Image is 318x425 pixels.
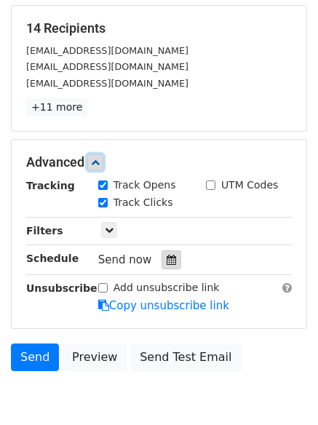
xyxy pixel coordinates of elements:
[130,343,241,371] a: Send Test Email
[26,20,292,36] h5: 14 Recipients
[63,343,127,371] a: Preview
[114,195,173,210] label: Track Clicks
[114,178,176,193] label: Track Opens
[26,61,188,72] small: [EMAIL_ADDRESS][DOMAIN_NAME]
[98,253,152,266] span: Send now
[11,343,59,371] a: Send
[26,45,188,56] small: [EMAIL_ADDRESS][DOMAIN_NAME]
[26,225,63,237] strong: Filters
[98,299,229,312] a: Copy unsubscribe link
[26,154,292,170] h5: Advanced
[221,178,278,193] label: UTM Codes
[26,98,87,116] a: +11 more
[26,180,75,191] strong: Tracking
[26,253,79,264] strong: Schedule
[245,355,318,425] iframe: Chat Widget
[114,280,220,295] label: Add unsubscribe link
[26,282,98,294] strong: Unsubscribe
[26,78,188,89] small: [EMAIL_ADDRESS][DOMAIN_NAME]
